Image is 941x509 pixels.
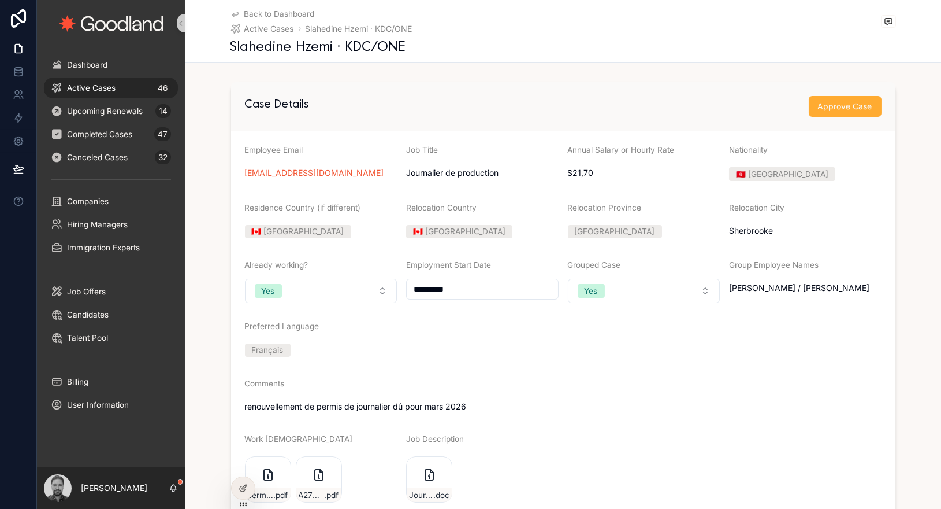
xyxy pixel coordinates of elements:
[44,371,178,392] a: Billing
[585,285,598,297] div: Yes
[154,127,171,141] div: 47
[44,394,178,415] a: User Information
[568,203,642,212] span: Relocation Province
[245,167,384,179] a: [EMAIL_ADDRESS][DOMAIN_NAME]
[575,226,655,237] div: [GEOGRAPHIC_DATA]
[729,225,882,237] span: Sherbrooke
[1,56,22,76] iframe: Spotlight
[299,490,325,500] span: A2700CF-Contrat-de-travail-MIFI-CNP-7452---Slahedine-HZEMI
[306,23,412,35] a: Slahedine Hzemi · KDC/ONE
[406,145,438,154] span: Job Title
[155,150,171,164] div: 32
[325,490,339,500] span: .pdf
[568,260,621,270] span: Grouped Case
[44,304,178,325] a: Candidates
[67,243,140,252] span: Immigration Experts
[44,327,178,348] a: Talent Pool
[729,260,819,270] span: Group Employee Names
[155,104,171,118] div: 14
[67,333,108,342] span: Talent Pool
[433,490,449,500] span: .doc
[44,237,178,258] a: Immigration Experts
[67,220,128,229] span: Hiring Managers
[262,285,275,297] div: Yes
[809,96,882,117] button: Approve Case
[406,260,491,270] span: Employment Start Date
[729,145,768,154] span: Nationality
[245,145,303,154] span: Employee Email
[59,15,163,32] img: App logo
[413,226,505,237] div: 🇨🇦 [GEOGRAPHIC_DATA]
[44,214,178,235] a: Hiring Managers
[44,124,178,145] a: Completed Cases47
[818,101,872,112] span: Approve Case
[245,203,361,212] span: Residence Country (if different)
[244,23,294,35] span: Active Cases
[245,260,308,270] span: Already working?
[406,167,559,179] span: Journalier de production
[245,279,397,303] button: Select Button
[67,197,109,206] span: Companies
[230,39,406,56] h1: Slahedine Hzemi · KDC/ONE
[252,226,344,237] div: 🇨🇦 [GEOGRAPHIC_DATA]
[409,490,433,500] span: Journalier-2018-10-01
[245,96,309,115] h2: Case Details
[230,23,294,35] a: Active Cases
[81,482,147,494] p: [PERSON_NAME]
[252,344,284,356] div: Français
[245,322,319,331] span: Preferred Language
[568,279,720,303] button: Select Button
[245,434,353,444] span: Work [DEMOGRAPHIC_DATA]
[37,46,185,430] div: scrollable content
[244,9,315,19] span: Back to Dashboard
[67,310,109,319] span: Candidates
[245,401,882,412] span: renouvellement de permis de journalier dû pour mars 2026
[67,377,88,386] span: Billing
[736,168,828,180] div: 🇹🇳 [GEOGRAPHIC_DATA]
[248,490,274,500] span: permis-fermé-slaheddine-(1)
[230,9,315,19] a: Back to Dashboard
[67,153,128,162] span: Canceled Cases
[44,54,178,75] a: Dashboard
[44,78,178,98] a: Active Cases46
[406,203,477,212] span: Relocation Country
[406,434,464,444] span: Job Description
[274,490,288,500] span: .pdf
[44,281,178,302] a: Job Offers
[729,282,882,294] span: [PERSON_NAME] / [PERSON_NAME]
[67,287,106,296] span: Job Offers
[67,83,116,93] span: Active Cases
[245,379,285,388] span: Comments
[568,145,675,154] span: Annual Salary or Hourly Rate
[44,101,178,121] a: Upcoming Renewals14
[67,400,129,410] span: User Information
[67,60,107,69] span: Dashboard
[67,130,132,139] span: Completed Cases
[154,81,171,95] div: 46
[729,203,784,212] span: Relocation City
[568,167,720,179] span: $21,70
[44,191,178,212] a: Companies
[44,147,178,168] a: Canceled Cases32
[67,106,143,116] span: Upcoming Renewals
